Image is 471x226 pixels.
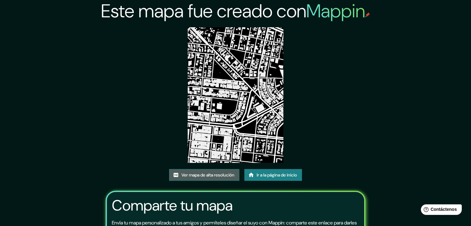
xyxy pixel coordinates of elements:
[416,202,464,219] iframe: Lanzador de widgets de ayuda
[365,12,370,17] img: pin de mapeo
[181,172,234,178] font: Ver mapa de alta resolución
[169,169,239,181] a: Ver mapa de alta resolución
[257,172,297,178] font: Ir a la página de inicio
[188,27,284,163] img: created-map
[112,196,233,215] font: Comparte tu mapa
[244,169,302,181] a: Ir a la página de inicio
